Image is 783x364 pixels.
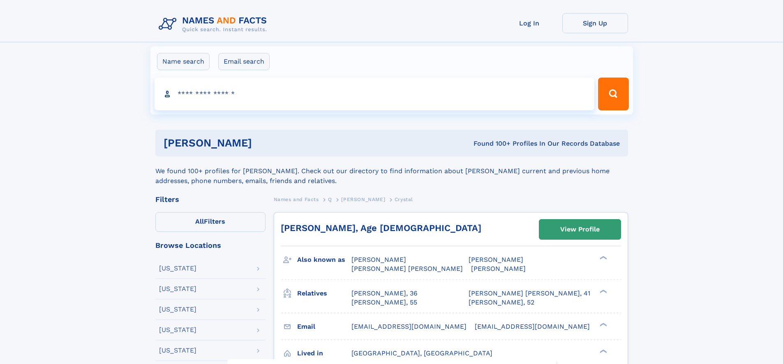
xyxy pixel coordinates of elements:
div: Filters [155,196,266,203]
span: [GEOGRAPHIC_DATA], [GEOGRAPHIC_DATA] [351,349,492,357]
a: [PERSON_NAME], 36 [351,289,418,298]
span: [PERSON_NAME] [469,256,523,263]
h3: Relatives [297,286,351,300]
a: Q [328,194,332,204]
div: ❯ [598,322,607,327]
img: Logo Names and Facts [155,13,274,35]
a: [PERSON_NAME] [PERSON_NAME], 41 [469,289,590,298]
div: [US_STATE] [159,347,196,354]
div: [US_STATE] [159,286,196,292]
a: View Profile [539,220,621,239]
span: All [195,217,204,225]
span: Q [328,197,332,202]
span: [EMAIL_ADDRESS][DOMAIN_NAME] [351,323,467,330]
span: [EMAIL_ADDRESS][DOMAIN_NAME] [475,323,590,330]
div: [US_STATE] [159,265,196,272]
label: Filters [155,212,266,232]
span: [PERSON_NAME] [351,256,406,263]
button: Search Button [598,78,628,110]
div: ❯ [598,255,607,261]
label: Email search [218,53,270,70]
div: Found 100+ Profiles In Our Records Database [363,139,620,148]
h3: Lived in [297,346,351,360]
span: Crystal [395,197,413,202]
span: [PERSON_NAME] [PERSON_NAME] [351,265,463,272]
div: ❯ [598,348,607,354]
input: search input [155,78,595,110]
a: Names and Facts [274,194,319,204]
div: [US_STATE] [159,327,196,333]
h3: Email [297,320,351,334]
a: Log In [497,13,562,33]
div: [US_STATE] [159,306,196,313]
div: ❯ [598,288,607,294]
a: Sign Up [562,13,628,33]
a: [PERSON_NAME], 55 [351,298,417,307]
div: Browse Locations [155,242,266,249]
label: Name search [157,53,210,70]
div: We found 100+ profiles for [PERSON_NAME]. Check out our directory to find information about [PERS... [155,156,628,186]
a: [PERSON_NAME] [341,194,385,204]
a: [PERSON_NAME], 52 [469,298,534,307]
span: [PERSON_NAME] [341,197,385,202]
a: [PERSON_NAME], Age [DEMOGRAPHIC_DATA] [281,223,481,233]
h1: [PERSON_NAME] [164,138,363,148]
h3: Also known as [297,253,351,267]
span: [PERSON_NAME] [471,265,526,272]
div: View Profile [560,220,600,239]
